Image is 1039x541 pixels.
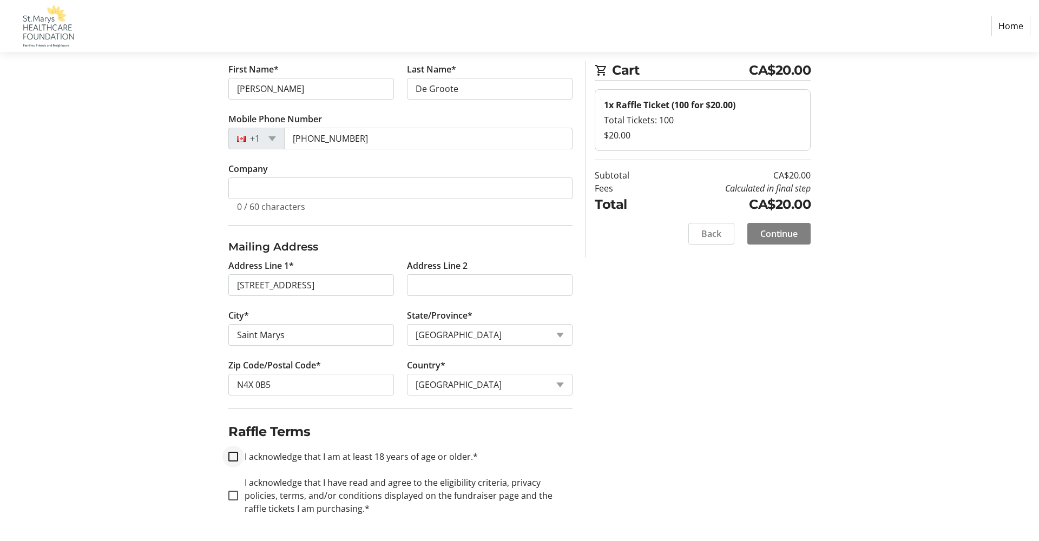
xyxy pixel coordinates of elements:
label: First Name* [228,63,279,76]
span: Cart [612,61,749,80]
td: CA$20.00 [657,195,811,214]
input: Zip or Postal Code [228,374,394,395]
td: Subtotal [595,169,657,182]
label: Country* [407,359,445,372]
td: Calculated in final step [657,182,811,195]
tr-character-limit: 0 / 60 characters [237,201,305,213]
td: Fees [595,182,657,195]
label: Zip Code/Postal Code* [228,359,321,372]
input: Address [228,274,394,296]
label: Company [228,162,268,175]
strong: 1x Raffle Ticket (100 for $20.00) [604,99,735,111]
button: Back [688,223,734,245]
input: City [228,324,394,346]
span: CA$20.00 [749,61,811,80]
a: Home [991,16,1030,36]
label: I acknowledge that I have read and agree to the eligibility criteria, privacy policies, terms, an... [238,476,573,515]
div: Total Tickets: 100 [604,114,801,127]
input: (506) 234-5678 [284,128,573,149]
span: Continue [760,227,798,240]
label: Address Line 1* [228,259,294,272]
div: $20.00 [604,129,801,142]
label: Address Line 2 [407,259,468,272]
span: Back [701,227,721,240]
img: St. Marys Healthcare Foundation's Logo [9,4,86,48]
button: Continue [747,223,811,245]
label: I acknowledge that I am at least 18 years of age or older.* [238,450,478,463]
label: Last Name* [407,63,456,76]
h3: Mailing Address [228,239,573,255]
label: State/Province* [407,309,472,322]
label: City* [228,309,249,322]
label: Mobile Phone Number [228,113,322,126]
h2: Raffle Terms [228,422,573,441]
td: CA$20.00 [657,169,811,182]
td: Total [595,195,657,214]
